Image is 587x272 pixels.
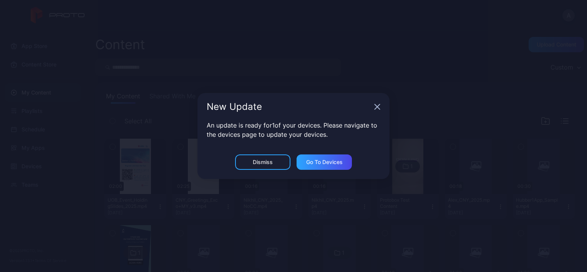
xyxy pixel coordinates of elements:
[297,154,352,170] button: Go to devices
[207,102,371,111] div: New Update
[207,121,380,139] p: An update is ready for 1 of your devices. Please navigate to the devices page to update your devi...
[253,159,273,165] div: Dismiss
[306,159,343,165] div: Go to devices
[235,154,290,170] button: Dismiss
